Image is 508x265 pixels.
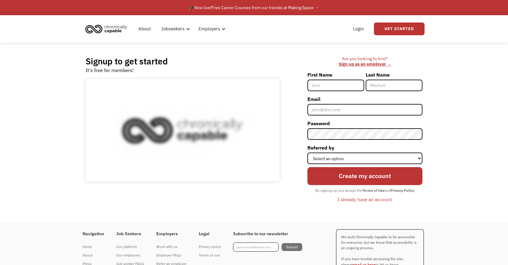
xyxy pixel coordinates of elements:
div: About [83,252,104,259]
h4: Legal [199,231,221,237]
div: Employers [198,25,220,33]
form: Footer Newsletter [233,243,302,252]
a: I already have an account [333,194,396,205]
strong: Terms of Use [362,188,384,193]
input: Create my account [307,167,422,185]
a: Employer FAQs [156,251,187,260]
a: Our employers [116,251,144,260]
div: By signing up you accept the and [312,187,417,194]
a: home [83,22,132,36]
h4: Employers [156,231,187,237]
div: I already have an account [338,196,392,203]
a: Home [83,243,104,251]
div: Employers [195,19,227,39]
strong: Privacy Policy [391,188,414,193]
div: Privacy policy [199,243,221,250]
label: First Name [307,70,364,80]
label: Referred by [307,143,422,153]
a: Privacy policy [199,243,221,251]
div: Our employers [116,252,144,259]
input: john@doe.com [307,104,422,115]
div: Jobseekers [157,19,192,39]
div: Terms of use [199,252,221,259]
input: Joni [307,80,364,91]
a: Login [349,19,368,39]
div: Employer FAQs [156,252,187,259]
div: Are you looking to hire? ‍ [307,56,422,67]
label: Email [307,94,422,104]
h4: Navigation [83,231,104,237]
div: Our platform [116,243,144,250]
a: Get Started [374,22,425,35]
a: About [83,251,104,260]
input: your-email@email.com [233,243,279,252]
form: Member-Signup-Form [307,70,422,205]
h4: Job Seekers [116,231,144,237]
a: About [135,19,154,39]
a: Our platform [116,243,144,251]
a: Terms of use [199,251,221,260]
label: Last Name [366,70,422,80]
div: 🎓 Free Career Courses from our friends at Making Space → [189,4,319,11]
div: Jobseekers [161,25,185,33]
h2: Signup to get started [86,56,168,67]
input: Submit [282,243,302,251]
em: Now live! [194,5,212,10]
label: Password [307,119,422,128]
img: Chronically Capable logo [83,22,129,36]
div: It's free for members! [86,67,134,74]
a: Sign up as an employer → [339,61,391,67]
div: Work with us [156,243,187,250]
div: Home [83,243,104,250]
input: Mitchell [366,80,422,91]
h4: Subscribe to our newsletter [233,231,302,237]
a: Work with us [156,243,187,251]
